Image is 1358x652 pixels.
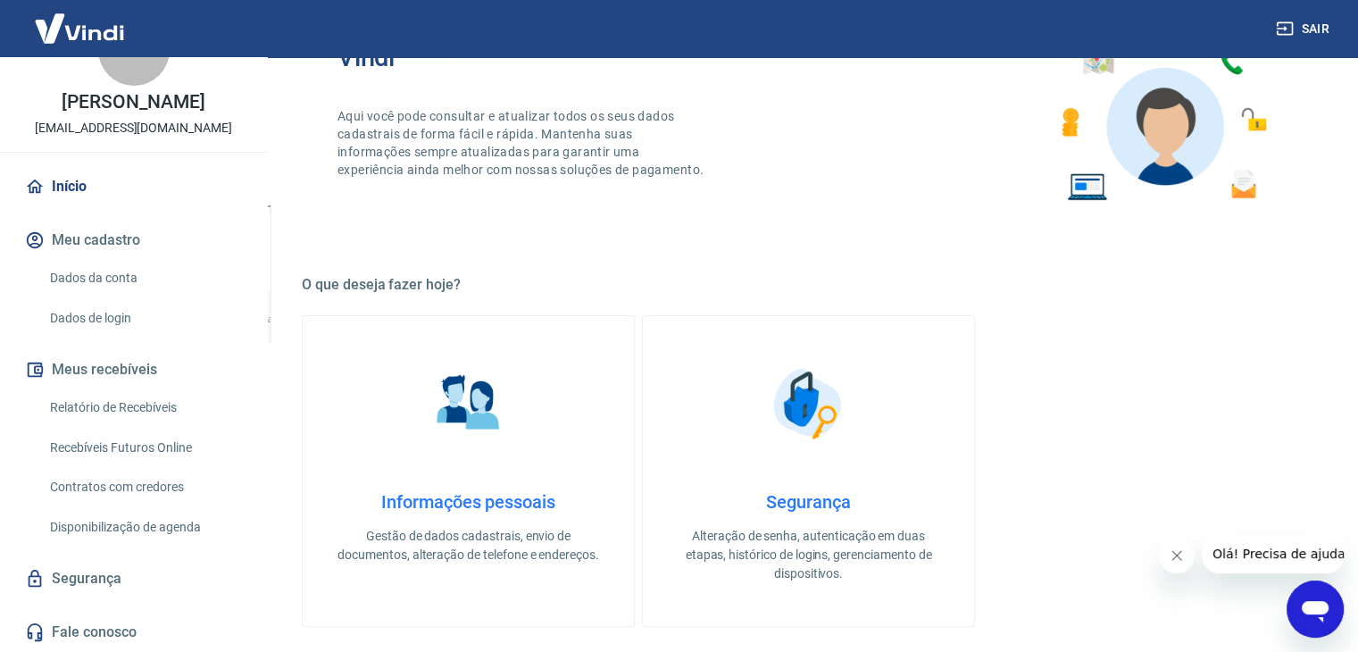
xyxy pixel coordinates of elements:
[43,389,246,426] a: Relatório de Recebíveis
[43,509,246,546] a: Disponibilização de agenda
[21,167,246,206] a: Início
[337,14,809,71] h2: Bem-vindo(a) ao gerenciador de conta Vindi
[29,29,43,43] img: logo_orange.svg
[43,430,246,466] a: Recebíveis Futuros Online
[337,107,707,179] p: Aqui você pode consultar e atualizar todos os seus dados cadastrais de forma fácil e rápida. Mant...
[194,104,208,118] img: tab_keywords_by_traffic_grey.svg
[95,105,137,117] div: Domínio
[62,93,204,112] p: [PERSON_NAME]
[43,300,246,337] a: Dados de login
[302,315,635,627] a: Informações pessoaisInformações pessoaisGestão de dados cadastrais, envio de documentos, alteraçã...
[21,1,137,55] img: Vindi
[642,315,975,627] a: SegurançaSegurançaAlteração de senha, autenticação em duas etapas, histórico de logins, gerenciam...
[1159,538,1195,573] iframe: Fechar mensagem
[331,527,605,564] p: Gestão de dados cadastrais, envio de documentos, alteração de telefone e endereços.
[671,491,946,513] h4: Segurança
[1272,13,1337,46] button: Sair
[50,29,87,43] div: v 4.0.25
[21,559,246,598] a: Segurança
[671,527,946,583] p: Alteração de senha, autenticação em duas etapas, histórico de logins, gerenciamento de dispositivos.
[43,260,246,297] a: Dados da conta
[11,13,150,27] span: Olá! Precisa de ajuda?
[35,119,232,138] p: [EMAIL_ADDRESS][DOMAIN_NAME]
[1202,534,1344,573] iframe: Mensagem da empresa
[302,276,1315,294] h5: O que deseja fazer hoje?
[21,613,246,652] a: Fale conosco
[21,350,246,389] button: Meus recebíveis
[29,46,43,61] img: website_grey.svg
[1287,581,1344,638] iframe: Botão para abrir a janela de mensagens
[1046,14,1279,212] img: Imagem de um avatar masculino com diversos icones exemplificando as funcionalidades do gerenciado...
[213,105,282,117] div: Palavras-chave
[75,104,89,118] img: tab_domain_overview_orange.svg
[764,359,854,448] img: Segurança
[331,491,605,513] h4: Informações pessoais
[46,46,255,61] div: [PERSON_NAME]: [DOMAIN_NAME]
[424,359,513,448] img: Informações pessoais
[43,469,246,506] a: Contratos com credores
[21,221,246,260] button: Meu cadastro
